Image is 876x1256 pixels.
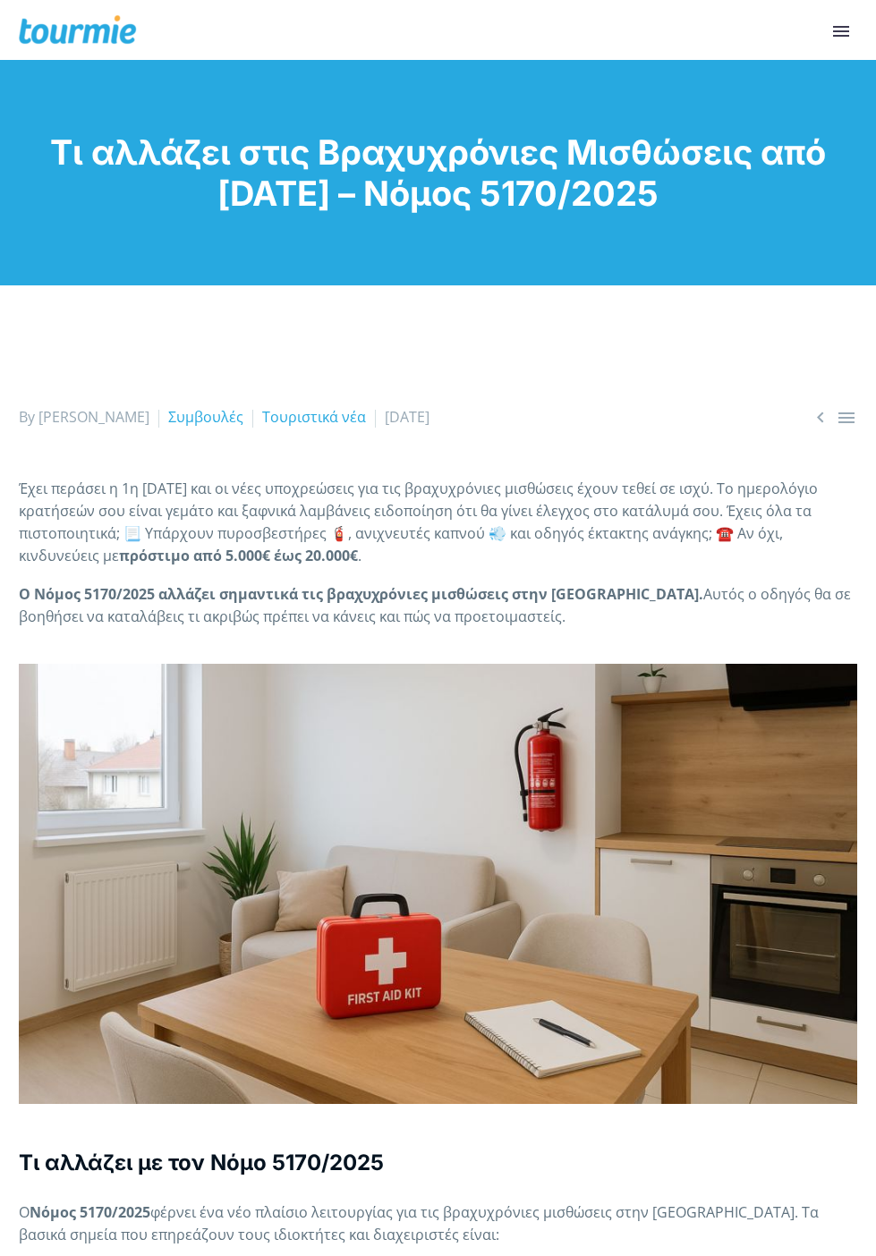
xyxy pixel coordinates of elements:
[825,18,857,45] button: Primary Menu
[119,546,358,565] strong: πρόστιμο από 5.000€ έως 20.000€
[19,407,149,427] span: By [PERSON_NAME]
[19,583,857,628] p: Αυτός ο οδηγός θα σε βοηθήσει να καταλάβεις τι ακριβώς πρέπει να κάνεις και πώς να προετοιμαστείς.
[810,406,831,429] span: Previous post
[19,1148,857,1178] h3: Τι αλλάζει με τον Νόμο 5170/2025
[19,584,703,604] strong: Ο Νόμος 5170/2025 αλλάζει σημαντικά τις βραχυχρόνιες μισθώσεις στην [GEOGRAPHIC_DATA].
[19,132,857,214] h1: Τι αλλάζει στις Βραχυχρόνιες Μισθώσεις από [DATE] – Νόμος 5170/2025
[168,407,243,427] a: Συμβουλές
[262,407,366,427] a: Τουριστικά νέα
[19,1201,857,1246] p: Ο φέρνει ένα νέο πλαίσιο λειτουργίας για τις βραχυχρόνιες μισθώσεις στην [GEOGRAPHIC_DATA]. Τα βα...
[19,478,857,567] p: Έχει περάσει η 1η [DATE] και οι νέες υποχρεώσεις για τις βραχυχρόνιες μισθώσεις έχουν τεθεί σε ισ...
[836,406,857,429] a: 
[30,1202,150,1222] strong: Νόμος 5170/2025
[385,407,429,427] span: [DATE]
[810,406,831,429] a: 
